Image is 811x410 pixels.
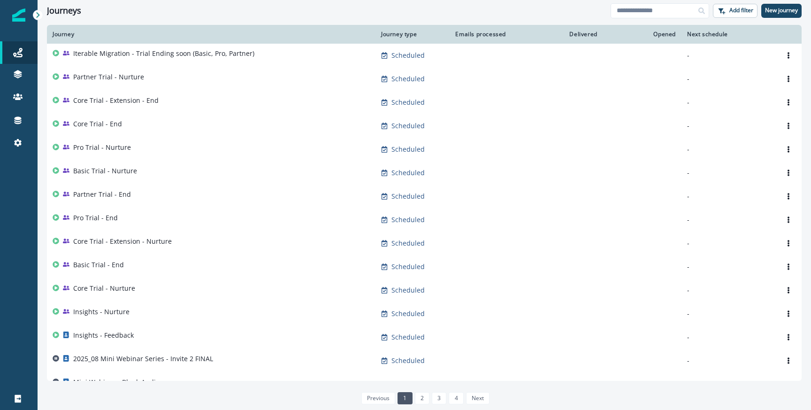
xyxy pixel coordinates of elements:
[687,31,770,38] div: Next schedule
[687,121,770,131] p: -
[73,237,172,246] p: Core Trial - Extension - Nurture
[781,283,796,297] button: Options
[47,138,802,161] a: Pro Trial - NurtureScheduled--Options
[781,48,796,62] button: Options
[687,51,770,60] p: -
[47,208,802,232] a: Pro Trial - EndScheduled--Options
[47,114,802,138] a: Core Trial - EndScheduled--Options
[781,307,796,321] button: Options
[391,215,425,224] p: Scheduled
[781,72,796,86] button: Options
[73,166,137,176] p: Basic Trial - Nurture
[781,119,796,133] button: Options
[73,307,130,317] p: Insights - Nurture
[391,262,425,271] p: Scheduled
[12,8,25,22] img: Inflection
[47,91,802,114] a: Core Trial - Extension - EndScheduled--Options
[391,379,425,389] p: Scheduled
[781,213,796,227] button: Options
[391,121,425,131] p: Scheduled
[781,330,796,344] button: Options
[47,255,802,278] a: Basic Trial - EndScheduled--Options
[687,379,770,389] p: -
[359,392,490,404] ul: Pagination
[381,31,440,38] div: Journey type
[781,166,796,180] button: Options
[47,372,802,396] a: Mini Webinar - Blank AudienceScheduled--Options
[73,72,144,82] p: Partner Trial - Nurture
[391,98,425,107] p: Scheduled
[687,145,770,154] p: -
[687,286,770,295] p: -
[687,192,770,201] p: -
[47,67,802,91] a: Partner Trial - NurtureScheduled--Options
[687,309,770,318] p: -
[391,286,425,295] p: Scheduled
[432,392,446,404] a: Page 3
[781,377,796,391] button: Options
[687,74,770,84] p: -
[781,236,796,250] button: Options
[687,215,770,224] p: -
[765,7,798,14] p: New journey
[687,168,770,178] p: -
[398,392,412,404] a: Page 1 is your current page
[47,278,802,302] a: Core Trial - NurtureScheduled--Options
[781,354,796,368] button: Options
[391,239,425,248] p: Scheduled
[73,284,135,293] p: Core Trial - Nurture
[47,302,802,325] a: Insights - NurtureScheduled--Options
[713,4,757,18] button: Add filter
[609,31,676,38] div: Opened
[391,51,425,60] p: Scheduled
[73,354,213,364] p: 2025_08 Mini Webinar Series - Invite 2 FINAL
[391,309,425,318] p: Scheduled
[73,96,159,105] p: Core Trial - Extension - End
[687,262,770,271] p: -
[391,192,425,201] p: Scheduled
[687,239,770,248] p: -
[73,331,134,340] p: Insights - Feedback
[47,185,802,208] a: Partner Trial - EndScheduled--Options
[47,161,802,185] a: Basic Trial - NurtureScheduled--Options
[73,119,122,129] p: Core Trial - End
[391,356,425,365] p: Scheduled
[687,356,770,365] p: -
[47,349,802,372] a: 2025_08 Mini Webinar Series - Invite 2 FINALScheduled--Options
[781,260,796,274] button: Options
[47,232,802,255] a: Core Trial - Extension - NurtureScheduled--Options
[53,31,370,38] div: Journey
[47,325,802,349] a: Insights - FeedbackScheduled--Options
[73,190,131,199] p: Partner Trial - End
[73,378,171,387] p: Mini Webinar - Blank Audience
[761,4,802,18] button: New journey
[449,392,463,404] a: Page 4
[47,44,802,67] a: Iterable Migration - Trial Ending soon (Basic, Pro, Partner)Scheduled--Options
[687,98,770,107] p: -
[391,74,425,84] p: Scheduled
[687,333,770,342] p: -
[391,145,425,154] p: Scheduled
[781,189,796,203] button: Options
[47,6,81,16] h1: Journeys
[391,168,425,178] p: Scheduled
[517,31,597,38] div: Delivered
[781,95,796,109] button: Options
[451,31,506,38] div: Emails processed
[781,142,796,156] button: Options
[73,213,118,223] p: Pro Trial - End
[73,260,124,270] p: Basic Trial - End
[415,392,429,404] a: Page 2
[73,49,254,58] p: Iterable Migration - Trial Ending soon (Basic, Pro, Partner)
[466,392,490,404] a: Next page
[391,333,425,342] p: Scheduled
[73,143,131,152] p: Pro Trial - Nurture
[729,7,753,14] p: Add filter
